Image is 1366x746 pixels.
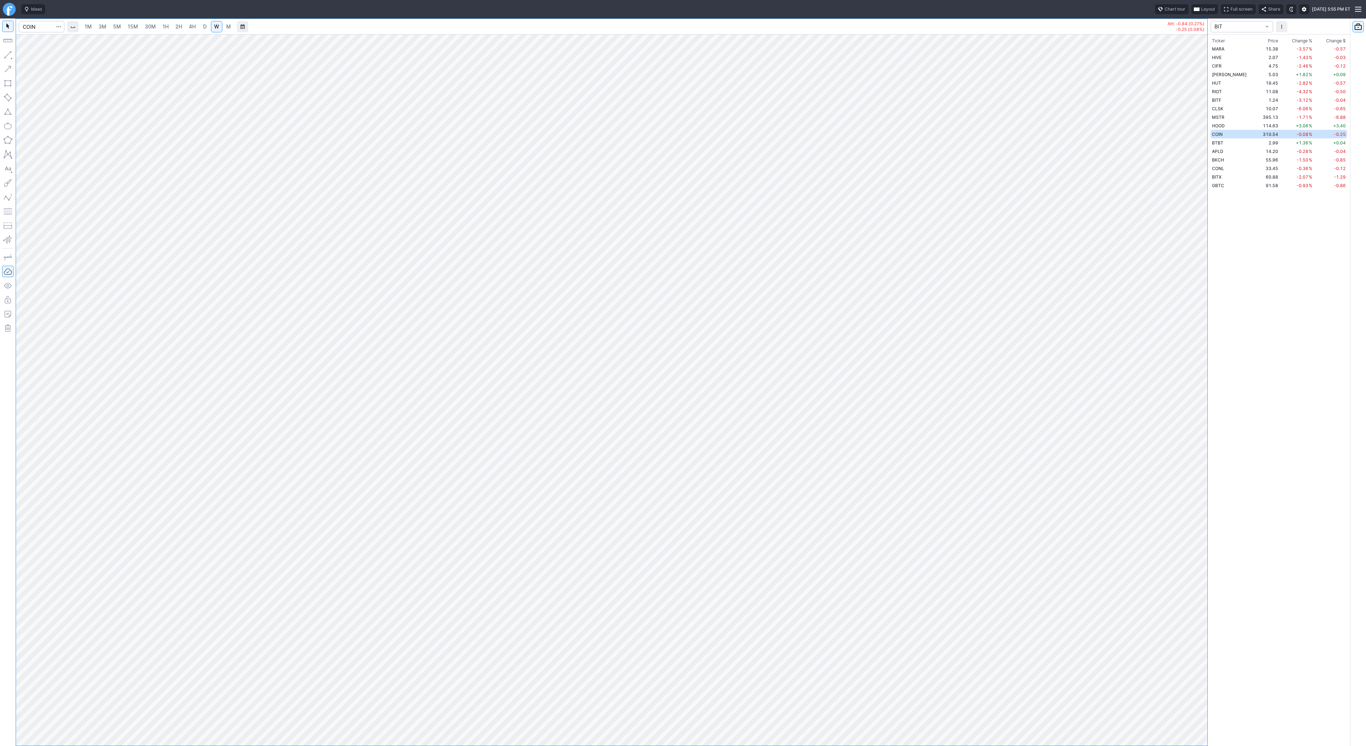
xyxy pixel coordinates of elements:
[1333,72,1346,77] span: +0.09
[203,23,207,30] span: D
[1334,63,1346,69] span: -0.12
[1221,4,1256,14] button: Full screen
[81,21,95,32] a: 1M
[1296,123,1312,128] span: +3.06
[1296,140,1312,146] span: +1.36
[3,3,16,16] a: Finviz.com
[163,23,169,30] span: 1H
[1308,55,1312,60] span: %
[2,134,14,146] button: Polygon
[1212,157,1224,163] span: BKCH
[2,35,14,46] button: Measure
[1212,89,1222,94] span: RIOT
[1257,44,1280,53] td: 15.38
[1334,183,1346,188] span: -0.86
[1212,46,1224,52] span: MARA
[1257,62,1280,70] td: 4.75
[1257,155,1280,164] td: 55.96
[1212,174,1222,180] span: BITX
[1257,138,1280,147] td: 2.99
[1292,37,1312,44] span: Change %
[1212,149,1223,154] span: APLD
[1326,37,1346,44] span: Change $
[1299,4,1309,14] button: Settings
[1257,121,1280,130] td: 114.63
[21,4,45,14] button: Ideas
[1297,46,1312,52] span: -3.57
[1212,123,1225,128] span: HOOD
[1212,63,1222,69] span: CIFR
[2,206,14,217] button: Fibonacci retracements
[175,23,182,30] span: 2H
[1212,80,1221,86] span: HUT
[1308,89,1312,94] span: %
[1308,97,1312,103] span: %
[1168,27,1204,32] p: -0.25 (0.08%)
[110,21,124,32] a: 5M
[1259,4,1283,14] button: Share
[67,21,79,32] button: Interval
[2,78,14,89] button: Rectangle
[2,266,14,277] button: Drawings Autosave: On
[1230,6,1253,13] span: Full screen
[2,252,14,263] button: Drawing mode: Single
[214,23,219,30] span: W
[1308,123,1312,128] span: %
[145,23,156,30] span: 30M
[1297,63,1312,69] span: -2.46
[1212,97,1221,103] span: BITF
[2,21,14,32] button: Mouse
[1334,157,1346,163] span: -0.85
[1212,115,1224,120] span: MSTR
[1297,106,1312,111] span: -6.06
[1212,37,1225,44] div: Ticker
[85,23,92,30] span: 1M
[587,736,596,744] button: Reset zoom
[1297,97,1312,103] span: -3.12
[31,6,42,13] span: Ideas
[1212,72,1246,77] span: [PERSON_NAME]
[1257,164,1280,173] td: 33.45
[113,23,121,30] span: 5M
[2,308,14,320] button: Add note
[1212,166,1224,171] span: CONL
[1286,4,1296,14] button: Toggle dark mode
[1191,4,1218,14] button: Layout
[226,23,231,30] span: M
[199,21,211,32] a: D
[1334,89,1346,94] span: -0.50
[1334,132,1346,137] span: -0.25
[1308,106,1312,111] span: %
[1276,21,1287,32] button: More
[2,234,14,245] button: Anchored VWAP
[54,21,64,32] button: Search
[2,63,14,75] button: Arrow
[1268,6,1280,13] span: Share
[189,23,196,30] span: 4H
[1297,166,1312,171] span: -0.36
[1308,183,1312,188] span: %
[1257,173,1280,181] td: 60.88
[1257,104,1280,113] td: 10.07
[186,21,199,32] a: 4H
[1352,21,1364,32] button: Portfolio watchlist
[1212,132,1223,137] span: COIN
[1297,157,1312,163] span: -1.50
[1297,132,1312,137] span: -0.08
[95,21,110,32] a: 3M
[1257,96,1280,104] td: 1.24
[2,163,14,174] button: Text
[2,280,14,291] button: Hide drawings
[142,21,159,32] a: 30M
[2,177,14,189] button: Brush
[1212,106,1223,111] span: CLSK
[1212,183,1224,188] span: GBTC
[1257,70,1280,79] td: 5.03
[1257,79,1280,87] td: 19.45
[1257,130,1280,138] td: 310.54
[1334,149,1346,154] span: -0.04
[1308,157,1312,163] span: %
[99,23,106,30] span: 3M
[2,49,14,60] button: Line
[1334,46,1346,52] span: -0.57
